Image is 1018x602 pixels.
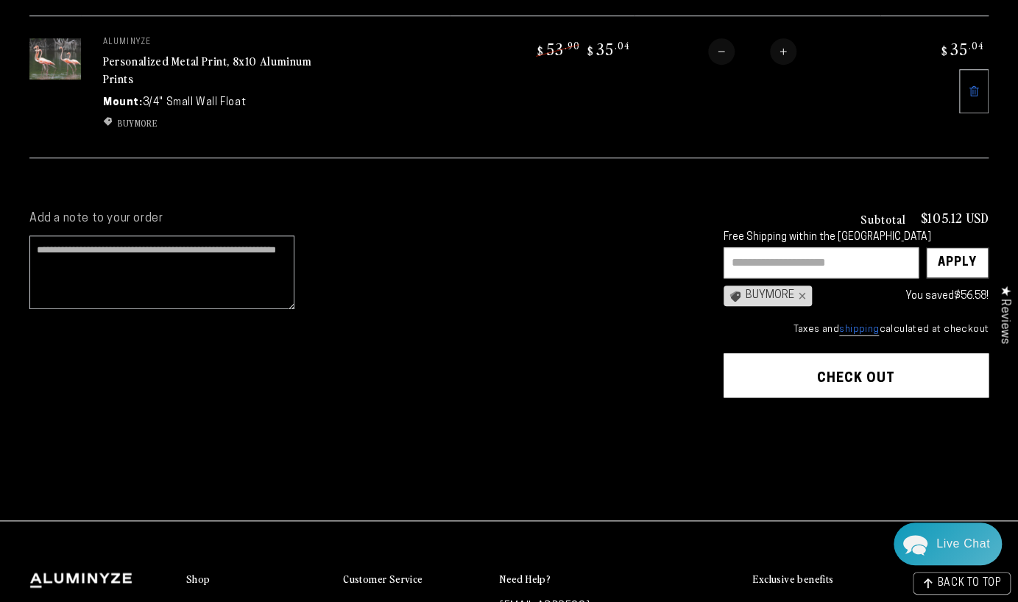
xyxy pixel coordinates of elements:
ul: Discount [103,116,324,130]
span: $56.58 [954,291,986,302]
img: Helga [169,22,207,60]
div: Chat widget toggle [894,523,1002,565]
h2: Exclusive benefits [753,573,833,586]
span: BACK TO TOP [937,578,1001,589]
iframe: PayPal-paypal [724,426,989,465]
img: Marie J [107,22,145,60]
li: BUYMORE [103,116,324,130]
p: aluminyze [103,38,324,47]
sup: .90 [565,39,580,52]
div: Click to open Judge.me floating reviews tab [990,274,1018,355]
div: [PERSON_NAME] [67,145,260,159]
div: BUYMORE [724,286,812,306]
p: Your new order number is 51675. Please check your email for the order confirmation. Thank you. [49,160,286,174]
a: Personalized Metal Print, 8x10 Aluminum Prints [103,52,311,88]
h2: Need Help? [500,573,551,586]
h2: Customer Service [343,573,423,586]
img: John [138,22,176,60]
span: We run on [113,422,199,430]
button: Check out [724,353,989,397]
img: 8"x10" Rectangle White Glossy Aluminyzed Photo [29,38,81,79]
div: [DATE] [260,146,286,157]
div: Recent Conversations [29,118,282,132]
div: Free Shipping within the [GEOGRAPHIC_DATA] [724,232,989,244]
bdi: 35 [939,38,983,59]
bdi: 53 [535,38,580,59]
label: Add a note to your order [29,211,694,227]
dt: Mount: [103,95,143,110]
p: $105.12 USD [920,211,989,224]
div: We usually reply within an hour at this time of day. [21,68,291,81]
summary: Shop [186,573,328,587]
img: fba842a801236a3782a25bbf40121a09 [49,144,63,159]
span: $ [587,43,594,58]
span: $ [941,43,948,58]
a: Remove 8"x10" Rectangle White Glossy Aluminyzed Photo [959,69,989,113]
span: Re:amaze [158,419,199,431]
summary: Need Help? [500,573,642,587]
a: shipping [839,325,879,336]
bdi: 35 [585,38,629,59]
sup: .04 [969,39,983,52]
small: Taxes and calculated at checkout [724,322,989,337]
a: Send a Message [99,444,213,467]
input: Quantity for Personalized Metal Print, 8x10 Aluminum Prints [735,38,770,65]
div: Apply [938,248,977,277]
sup: .04 [615,39,629,52]
summary: Exclusive benefits [753,573,989,587]
div: × [794,290,806,302]
div: Contact Us Directly [936,523,990,565]
h2: Shop [186,573,211,586]
div: You saved ! [819,287,989,305]
summary: Customer Service [343,573,485,587]
h3: Subtotal [860,213,905,224]
span: $ [537,43,544,58]
dd: 3/4" Small Wall Float [143,95,247,110]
